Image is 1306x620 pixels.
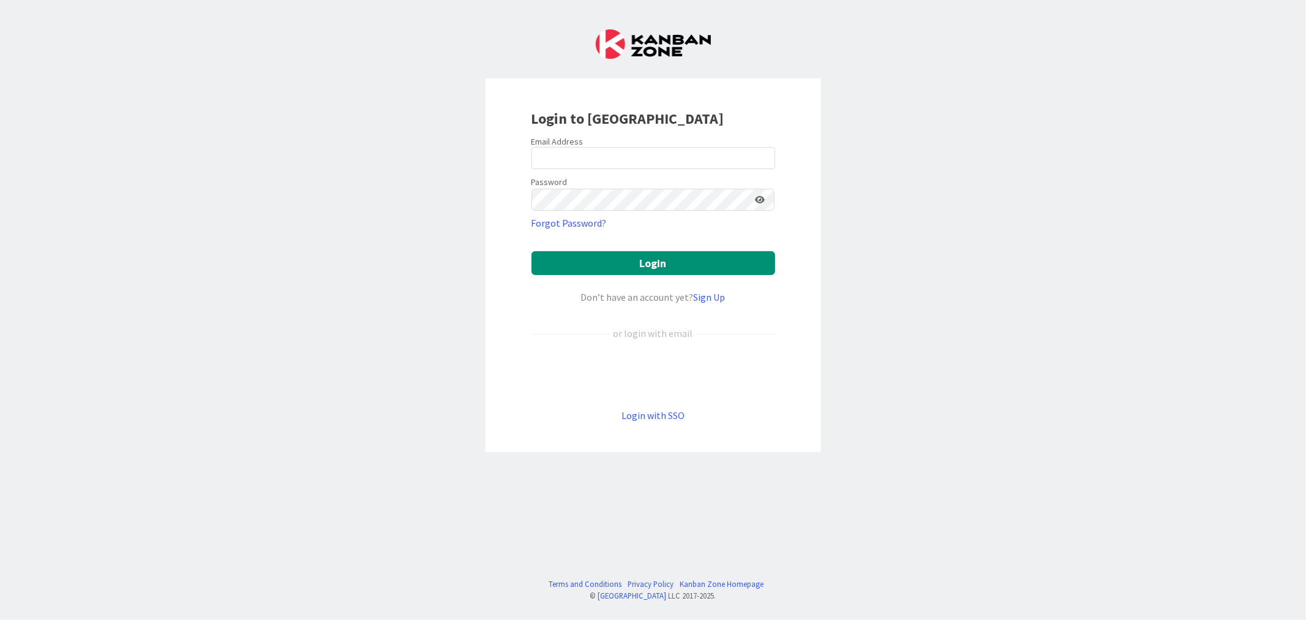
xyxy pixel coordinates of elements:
a: Forgot Password? [531,216,607,230]
div: © LLC 2017- 2025 . [542,590,764,602]
div: Don’t have an account yet? [531,290,775,304]
iframe: Kirjaudu Google-tilillä -painike [525,361,781,388]
button: Login [531,251,775,275]
a: Sign Up [694,291,726,303]
div: or login with email [610,326,696,341]
a: Terms and Conditions [549,578,621,590]
label: Password [531,176,568,189]
b: Login to [GEOGRAPHIC_DATA] [531,109,724,128]
a: Privacy Policy [628,578,674,590]
label: Email Address [531,136,584,147]
a: [GEOGRAPHIC_DATA] [598,591,667,600]
a: Kanban Zone Homepage [680,578,764,590]
img: Kanban Zone [596,29,711,59]
a: Login with SSO [621,409,685,422]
